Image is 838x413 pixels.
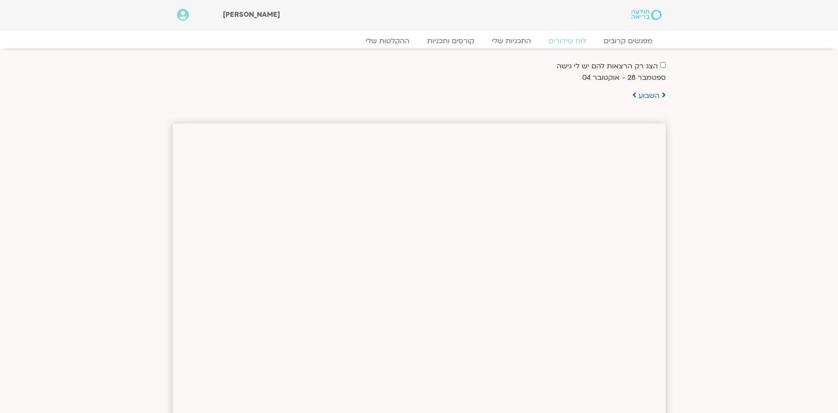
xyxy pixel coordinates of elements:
[418,37,483,45] a: קורסים ותכניות
[483,37,540,45] a: התכניות שלי
[177,37,661,45] nav: Menu
[357,37,418,45] a: ההקלטות שלי
[540,37,595,45] a: לוח שידורים
[595,37,661,45] a: מפגשים קרובים
[639,91,660,100] a: השבוע
[557,62,658,70] label: הצג רק הרצאות להם יש לי גישה
[223,10,280,19] span: [PERSON_NAME]
[173,72,666,84] p: ספטמבר 28 - אוקטובר 04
